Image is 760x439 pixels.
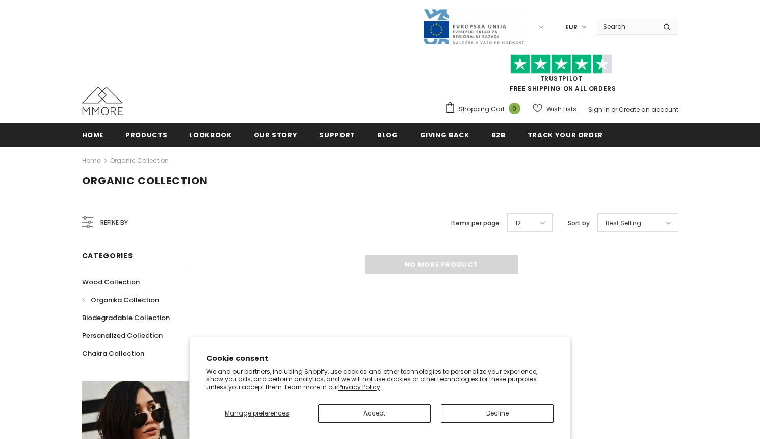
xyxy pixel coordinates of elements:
[110,156,169,165] a: Organic Collection
[206,353,554,364] h2: Cookie consent
[82,174,208,188] span: Organic Collection
[189,123,231,146] a: Lookbook
[82,130,104,140] span: Home
[189,130,231,140] span: Lookbook
[444,102,526,117] a: Shopping Cart 0
[597,19,656,34] input: Search Site
[611,105,617,114] span: or
[206,404,308,423] button: Manage preferences
[606,218,641,228] span: Best Selling
[254,123,298,146] a: Our Story
[510,54,612,74] img: Trust Pilot Stars
[125,123,167,146] a: Products
[565,22,578,32] span: EUR
[82,349,144,358] span: Chakra Collection
[528,130,603,140] span: Track your order
[568,218,590,228] label: Sort by
[420,123,469,146] a: Giving back
[540,74,583,83] a: Trustpilot
[451,218,500,228] label: Items per page
[206,368,554,392] p: We and our partners, including Shopify, use cookies and other technologies to personalize your ex...
[533,100,576,118] a: Wish Lists
[515,218,521,228] span: 12
[528,123,603,146] a: Track your order
[82,87,123,115] img: MMORE Cases
[377,130,398,140] span: Blog
[377,123,398,146] a: Blog
[420,130,469,140] span: Giving back
[82,277,140,287] span: Wood Collection
[82,327,163,345] a: Personalized Collection
[100,217,128,228] span: Refine by
[254,130,298,140] span: Our Story
[225,409,289,418] span: Manage preferences
[318,404,431,423] button: Accept
[82,345,144,362] a: Chakra Collection
[82,123,104,146] a: Home
[319,130,355,140] span: support
[82,313,170,323] span: Biodegradable Collection
[82,291,159,309] a: Organika Collection
[546,104,576,114] span: Wish Lists
[441,404,554,423] button: Decline
[588,105,610,114] a: Sign In
[82,331,163,340] span: Personalized Collection
[338,383,380,392] a: Privacy Policy
[459,104,505,114] span: Shopping Cart
[319,123,355,146] a: support
[509,103,520,114] span: 0
[125,130,167,140] span: Products
[423,22,525,31] a: Javni Razpis
[491,123,506,146] a: B2B
[423,8,525,45] img: Javni Razpis
[82,155,100,167] a: Home
[91,295,159,305] span: Organika Collection
[491,130,506,140] span: B2B
[619,105,678,114] a: Create an account
[444,59,678,93] span: FREE SHIPPING ON ALL ORDERS
[82,273,140,291] a: Wood Collection
[82,309,170,327] a: Biodegradable Collection
[82,251,133,261] span: Categories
